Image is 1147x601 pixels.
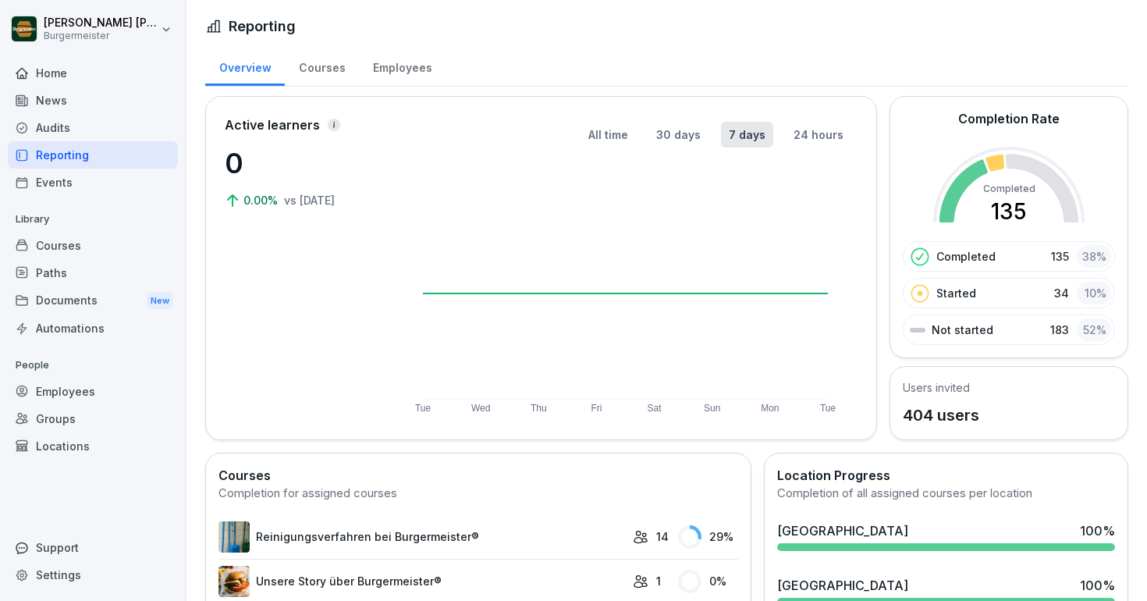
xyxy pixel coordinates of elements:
[8,405,178,432] a: Groups
[581,122,636,148] button: All time
[721,122,773,148] button: 7 days
[1080,576,1115,595] div: 100 %
[44,16,158,30] p: [PERSON_NAME] [PERSON_NAME] [PERSON_NAME]
[8,114,178,141] a: Audits
[678,570,738,593] div: 0 %
[285,46,359,86] a: Courses
[936,248,996,265] p: Completed
[591,403,602,414] text: Fri
[656,528,669,545] p: 14
[218,485,738,503] div: Completion for assigned courses
[8,315,178,342] a: Automations
[8,432,178,460] a: Locations
[777,521,908,540] div: [GEOGRAPHIC_DATA]
[415,403,431,414] text: Tue
[761,403,779,414] text: Mon
[205,46,285,86] a: Overview
[648,403,662,414] text: Sat
[8,561,178,589] a: Settings
[820,403,836,414] text: Tue
[8,87,178,114] a: News
[359,46,446,86] a: Employees
[218,466,738,485] h2: Courses
[932,322,993,338] p: Not started
[218,566,250,597] img: yk83gqu5jn5gw35qhtj3mpve.png
[678,525,738,549] div: 29 %
[8,232,178,259] a: Courses
[8,286,178,315] a: DocumentsNew
[1080,521,1115,540] div: 100 %
[771,515,1121,557] a: [GEOGRAPHIC_DATA]100%
[777,485,1115,503] div: Completion of all assigned courses per location
[8,169,178,196] a: Events
[147,292,173,310] div: New
[936,285,976,301] p: Started
[243,192,281,208] p: 0.00%
[1054,285,1069,301] p: 34
[218,521,625,553] a: Reinigungsverfahren bei Burgermeister®
[1050,322,1069,338] p: 183
[1077,318,1111,341] div: 52 %
[8,353,178,378] p: People
[8,207,178,232] p: Library
[44,30,158,41] p: Burgermeister
[8,534,178,561] div: Support
[1077,245,1111,268] div: 38 %
[225,142,381,184] p: 0
[777,466,1115,485] h2: Location Progress
[777,576,908,595] div: [GEOGRAPHIC_DATA]
[704,403,720,414] text: Sun
[648,122,708,148] button: 30 days
[8,259,178,286] a: Paths
[218,566,625,597] a: Unsere Story über Burgermeister®
[8,378,178,405] a: Employees
[786,122,851,148] button: 24 hours
[8,141,178,169] a: Reporting
[229,16,296,37] h1: Reporting
[1051,248,1069,265] p: 135
[218,521,250,553] img: koo5icv7lj8zr1vdtkxmkv8m.png
[284,192,335,208] p: vs [DATE]
[225,116,320,134] p: Active learners
[1077,282,1111,304] div: 10 %
[656,573,661,589] p: 1
[8,286,178,315] div: Documents
[471,403,490,414] text: Wed
[8,59,178,87] a: Home
[958,109,1060,128] h2: Completion Rate
[531,403,547,414] text: Thu
[903,379,979,396] h5: Users invited
[903,404,979,427] p: 404 users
